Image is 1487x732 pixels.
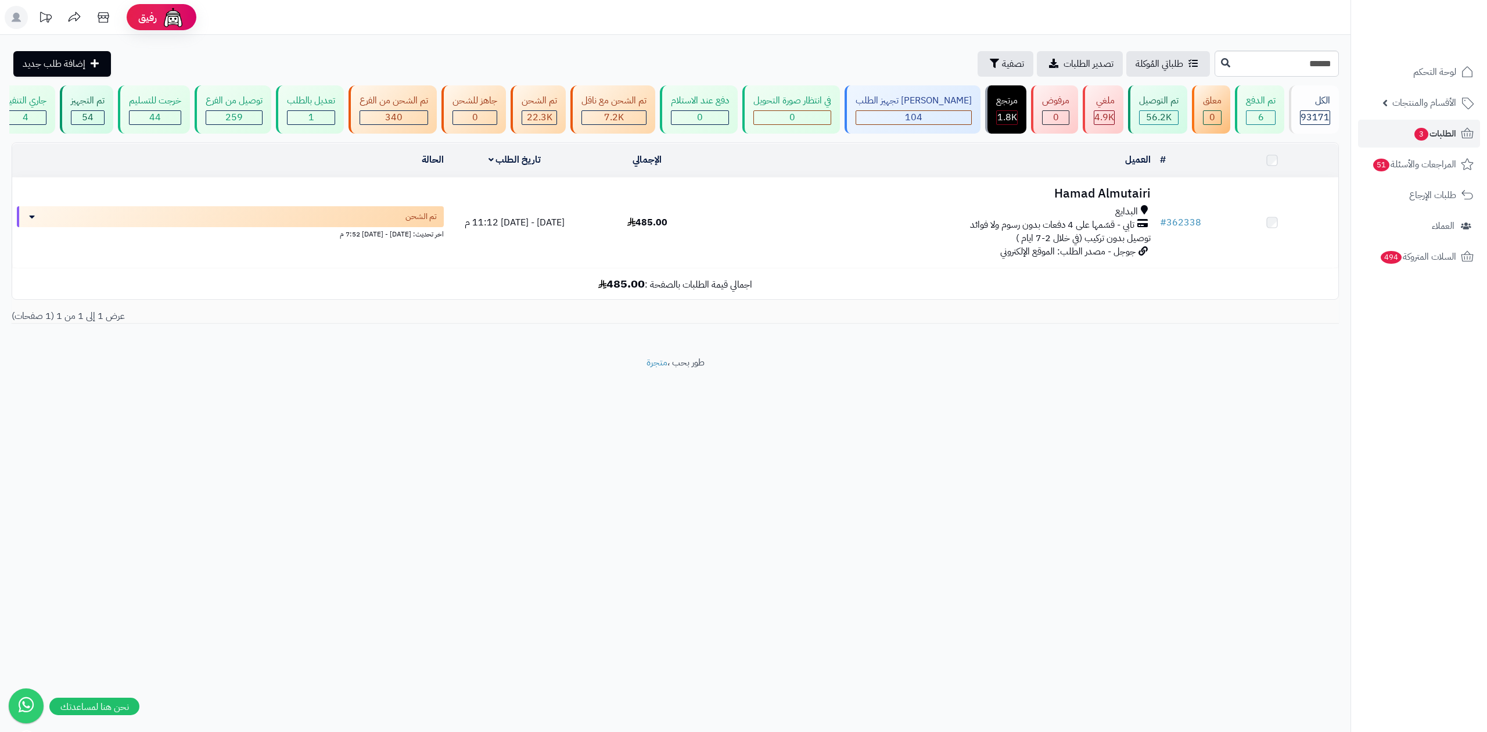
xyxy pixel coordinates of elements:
[1380,250,1403,264] span: 494
[633,153,662,167] a: الإجمالي
[1358,243,1480,271] a: السلات المتروكة494
[1094,111,1114,124] div: 4928
[598,275,645,292] b: 485.00
[1380,249,1456,265] span: السلات المتروكة
[360,111,428,124] div: 340
[1136,57,1183,71] span: طلباتي المُوكلة
[789,110,795,124] span: 0
[129,94,181,107] div: خرجت للتسليم
[1115,205,1138,218] span: البدايع
[671,94,729,107] div: دفع عند الاستلام
[1140,111,1178,124] div: 56170
[658,85,740,134] a: دفع عند الاستلام 0
[3,310,676,323] div: عرض 1 إلى 1 من 1 (1 صفحات)
[1126,51,1210,77] a: طلباتي المُوكلة
[1432,218,1454,234] span: العملاء
[1408,19,1476,44] img: logo-2.png
[1247,111,1275,124] div: 6
[1053,110,1059,124] span: 0
[1080,85,1126,134] a: ملغي 4.9K
[1209,110,1215,124] span: 0
[308,110,314,124] span: 1
[1146,110,1172,124] span: 56.2K
[452,94,497,107] div: جاهز للشحن
[1300,94,1330,107] div: الكل
[1042,94,1069,107] div: مرفوض
[671,111,728,124] div: 0
[1094,94,1115,107] div: ملغي
[1016,231,1151,245] span: توصيل بدون تركيب (في خلال 2-7 ايام )
[405,211,437,223] span: تم الشحن
[1064,57,1114,71] span: تصدير الطلبات
[13,51,111,77] a: إضافة طلب جديد
[1392,95,1456,111] span: الأقسام والمنتجات
[997,111,1017,124] div: 1771
[489,153,541,167] a: تاريخ الطلب
[1160,216,1201,229] a: #362338
[1139,94,1179,107] div: تم التوصيل
[206,111,262,124] div: 259
[1409,187,1456,203] span: طلبات الإرجاع
[522,111,556,124] div: 22267
[465,216,565,229] span: [DATE] - [DATE] 11:12 م
[1358,58,1480,86] a: لوحة التحكم
[360,94,428,107] div: تم الشحن من الفرع
[31,6,60,32] a: تحديثات المنصة
[82,110,94,124] span: 54
[23,57,85,71] span: إضافة طلب جديد
[422,153,444,167] a: الحالة
[17,227,444,239] div: اخر تحديث: [DATE] - [DATE] 7:52 م
[842,85,983,134] a: [PERSON_NAME] تجهيز الطلب 104
[718,187,1150,200] h3: Hamad Almutairi
[1190,85,1233,134] a: معلق 0
[71,111,104,124] div: 54
[970,218,1134,232] span: تابي - قسّمها على 4 دفعات بدون رسوم ولا فوائد
[1204,111,1221,124] div: 0
[1000,245,1136,259] span: جوجل - مصدر الطلب: الموقع الإلكتروني
[1372,156,1456,173] span: المراجعات والأسئلة
[439,85,508,134] a: جاهز للشحن 0
[1160,153,1166,167] a: #
[225,110,243,124] span: 259
[856,94,972,107] div: [PERSON_NAME] تجهيز الطلب
[1358,150,1480,178] a: المراجعات والأسئلة51
[1287,85,1341,134] a: الكل93171
[1301,110,1330,124] span: 93171
[508,85,568,134] a: تم الشحن 22.3K
[192,85,274,134] a: توصيل من الفرع 259
[1094,110,1114,124] span: 4.9K
[4,94,46,107] div: جاري التنفيذ
[978,51,1033,77] button: تصفية
[1037,51,1123,77] a: تصدير الطلبات
[604,110,624,124] span: 7.2K
[522,94,557,107] div: تم الشحن
[1043,111,1069,124] div: 0
[1358,181,1480,209] a: طلبات الإرجاع
[581,94,646,107] div: تم الشحن مع ناقل
[1358,120,1480,148] a: الطلبات3
[905,110,922,124] span: 104
[287,94,335,107] div: تعديل بالطلب
[1233,85,1287,134] a: تم الدفع 6
[627,216,667,229] span: 485.00
[453,111,497,124] div: 0
[1414,127,1429,141] span: 3
[1373,158,1390,172] span: 51
[274,85,346,134] a: تعديل بالطلب 1
[5,111,46,124] div: 4
[23,110,28,124] span: 4
[12,268,1338,299] td: اجمالي قيمة الطلبات بالصفحة :
[138,10,157,24] span: رفيق
[646,356,667,369] a: متجرة
[1413,125,1456,142] span: الطلبات
[753,94,831,107] div: في انتظار صورة التحويل
[71,94,105,107] div: تم التجهيز
[385,110,403,124] span: 340
[346,85,439,134] a: تم الشحن من الفرع 340
[1358,212,1480,240] a: العملاء
[1160,216,1166,229] span: #
[472,110,478,124] span: 0
[1125,153,1151,167] a: العميل
[983,85,1029,134] a: مرتجع 1.8K
[582,111,646,124] div: 7223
